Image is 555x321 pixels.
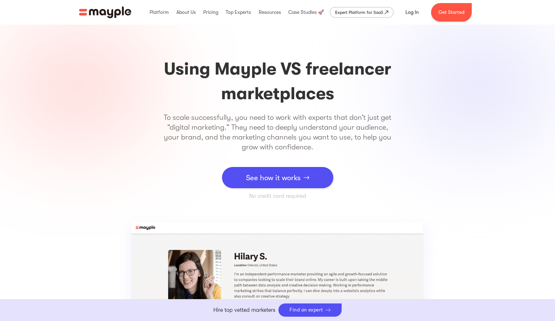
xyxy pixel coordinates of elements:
a: Get Started [431,3,472,22]
a: Log In [398,5,426,20]
h1: Using Mayple VS freelancer marketplaces [159,57,396,106]
a: Expert Platform for SaaS [330,7,393,18]
img: Mayple logo [79,6,131,18]
div: Platform [148,2,170,22]
p: To scale successfully, you need to work with experts that don’t just get “digital marketing.” The... [159,112,396,152]
div: Expert Platform for SaaS [335,9,383,16]
div: About Us [175,2,197,22]
div: Resources [257,2,282,22]
div: Top Experts [224,2,253,22]
div: Find an expert [290,307,323,313]
a: home [79,6,131,18]
a: See how it works [222,167,333,188]
div: See how it works [246,169,301,187]
p: No credit card required [159,192,396,200]
div: Pricing [202,2,220,22]
p: Hire top vetted marketers [213,306,275,314]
